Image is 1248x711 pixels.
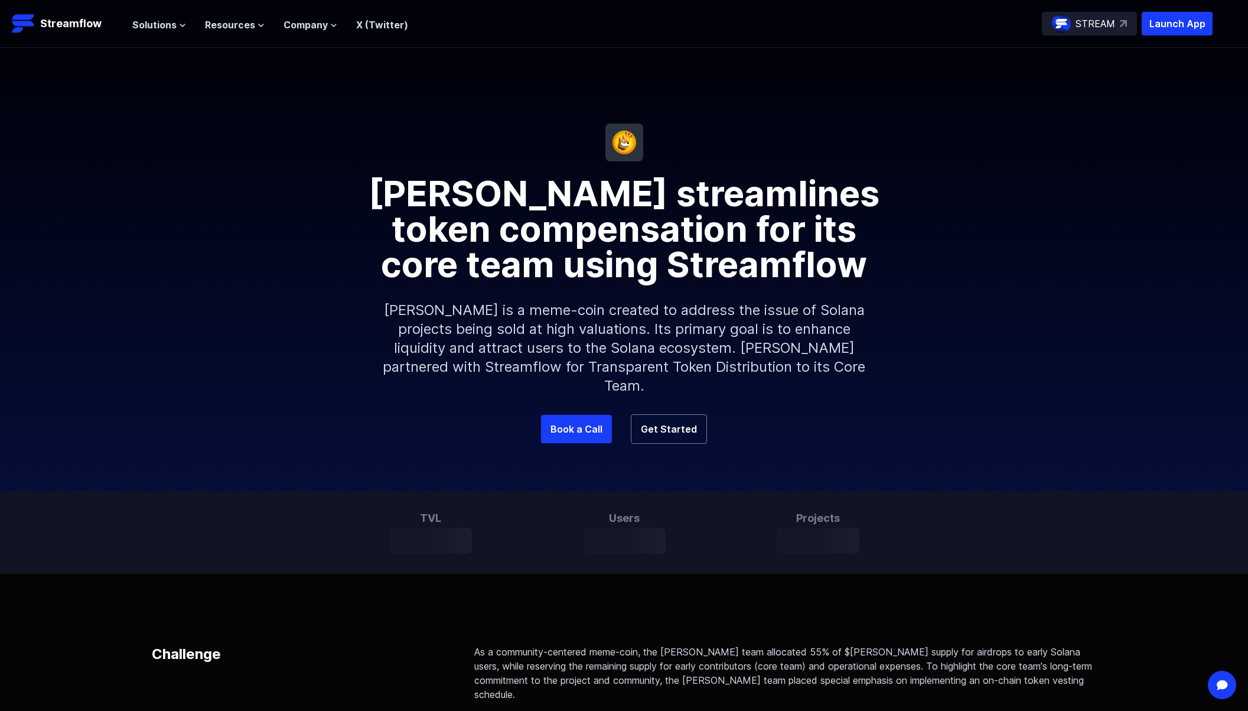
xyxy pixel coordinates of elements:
h1: [PERSON_NAME] streamlines token compensation for its core team using Streamflow [341,161,908,282]
a: Book a Call [541,415,612,443]
a: X (Twitter) [356,19,408,31]
h3: Projects [777,510,859,527]
button: Resources [205,18,265,32]
button: Company [284,18,337,32]
img: Bonk [605,124,643,161]
button: Solutions [132,18,186,32]
a: Streamflow [12,12,120,35]
button: Launch App [1142,12,1213,35]
p: STREAM [1076,17,1115,31]
p: [PERSON_NAME] is a meme-coin created to address the issue of Solana projects being sold at high v... [370,282,878,414]
span: Company [284,18,328,32]
span: Solutions [132,18,177,32]
p: As a community-centered meme-coin, the [PERSON_NAME] team allocated 55% of $[PERSON_NAME] supply ... [474,645,1096,702]
img: streamflow-logo-circle.png [1052,14,1071,33]
img: top-right-arrow.svg [1120,20,1127,27]
p: Challenge [152,645,221,664]
a: Get Started [631,414,707,444]
h3: TVL [389,510,472,527]
p: Streamflow [40,15,102,32]
img: Streamflow Logo [12,12,35,35]
span: Resources [205,18,255,32]
div: Open Intercom Messenger [1208,671,1236,699]
h3: Users [583,510,666,527]
a: STREAM [1042,12,1137,35]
